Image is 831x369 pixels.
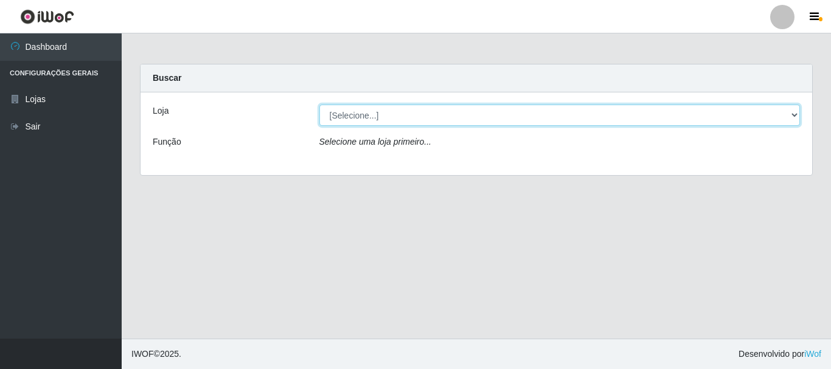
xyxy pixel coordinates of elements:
[153,105,169,117] label: Loja
[131,349,154,359] span: IWOF
[153,73,181,83] strong: Buscar
[739,348,821,360] span: Desenvolvido por
[20,9,74,24] img: CoreUI Logo
[153,136,181,148] label: Função
[804,349,821,359] a: iWof
[319,137,431,147] i: Selecione uma loja primeiro...
[131,348,181,360] span: © 2025 .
